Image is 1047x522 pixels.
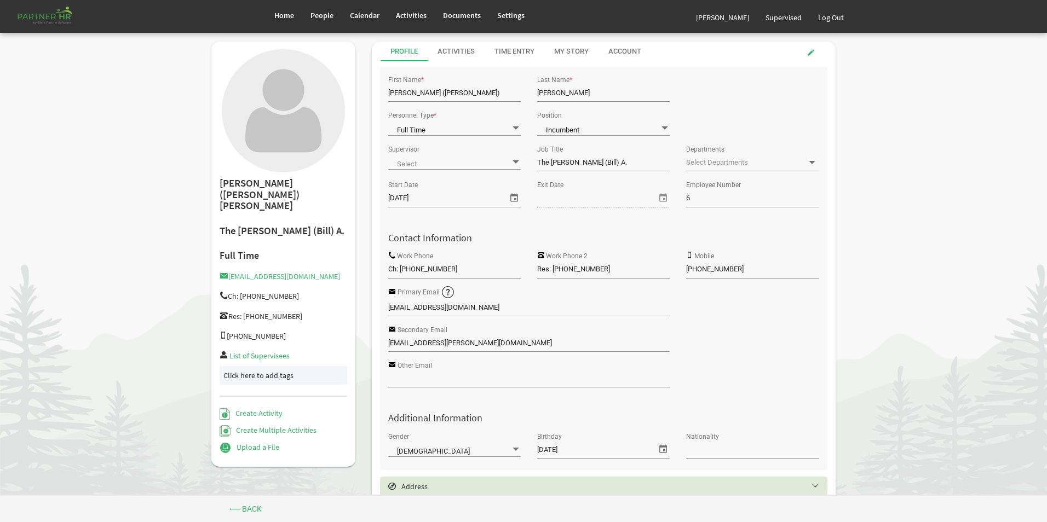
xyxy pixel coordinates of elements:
[508,190,521,205] span: select
[757,2,810,33] a: Supervised
[537,112,562,119] label: Position
[554,47,589,57] div: My Story
[657,190,670,205] span: select
[220,408,230,420] img: Create Activity
[220,442,279,452] a: Upload a File
[223,370,343,381] div: Click here to add tags
[398,289,440,296] label: Primary Email
[380,233,828,243] h4: Contact Information
[397,253,433,260] label: Work Phone
[350,10,379,20] span: Calendar
[220,292,347,300] h5: Ch: [PHONE_NUMBER]
[766,13,802,22] span: Supervised
[497,10,525,20] span: Settings
[608,47,641,57] div: Account
[688,2,757,33] a: [PERSON_NAME]
[388,483,396,490] span: Select
[686,433,719,440] label: Nationality
[686,182,741,189] label: Employee Number
[220,332,347,340] h5: [PHONE_NUMBER]
[810,2,852,33] a: Log Out
[396,10,427,20] span: Activities
[388,146,419,153] label: Supervisor
[388,482,836,491] h5: Address
[220,271,340,281] a: [EMAIL_ADDRESS][DOMAIN_NAME]
[220,425,317,435] a: Create Multiple Activities
[310,10,333,20] span: People
[694,253,714,260] label: Mobile
[388,433,409,440] label: Gender
[220,408,283,418] a: Create Activity
[537,433,562,440] label: Birthday
[398,327,447,334] label: Secondary Email
[274,10,294,20] span: Home
[537,182,563,189] label: Exit Date
[390,47,418,57] div: Profile
[388,182,418,189] label: Start Date
[441,286,455,299] img: question-sm.png
[220,442,231,454] img: Upload a File
[220,425,231,437] img: Create Multiple Activities
[220,312,347,321] h5: Res: [PHONE_NUMBER]
[388,77,421,84] label: First Name
[686,146,724,153] label: Departments
[220,225,347,237] h2: The [PERSON_NAME] (Bill) A.
[381,42,845,61] div: tab-header
[438,47,475,57] div: Activities
[380,413,828,424] h4: Additional Information
[222,49,345,172] img: User with no profile picture
[494,47,534,57] div: Time Entry
[398,362,432,369] label: Other Email
[546,253,588,260] label: Work Phone 2
[229,351,290,361] a: List of Supervisees
[537,146,563,153] label: Job Title
[220,178,347,212] h2: [PERSON_NAME] ([PERSON_NAME]) [PERSON_NAME]
[220,250,347,261] h4: Full Time
[537,77,569,84] label: Last Name
[388,112,434,119] label: Personnel Type
[443,10,481,20] span: Documents
[657,442,670,456] span: select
